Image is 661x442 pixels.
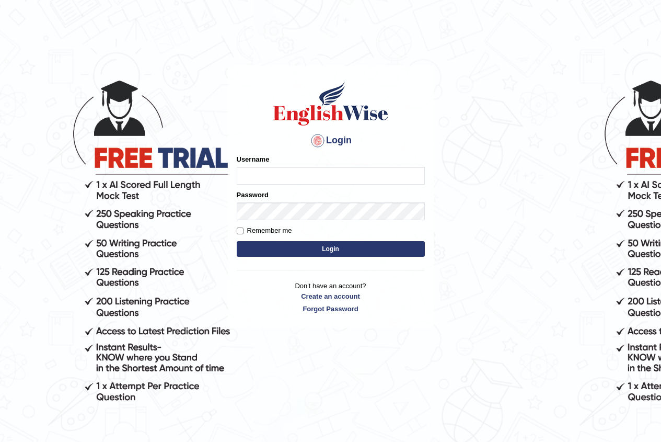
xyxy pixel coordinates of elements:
a: Create an account [237,291,425,301]
label: Remember me [237,225,292,236]
a: Forgot Password [237,304,425,314]
label: Password [237,190,269,200]
input: Remember me [237,228,243,234]
h4: Login [237,132,425,149]
img: Logo of English Wise sign in for intelligent practice with AI [271,80,390,127]
button: Login [237,241,425,257]
label: Username [237,154,270,164]
p: Don't have an account? [237,281,425,313]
